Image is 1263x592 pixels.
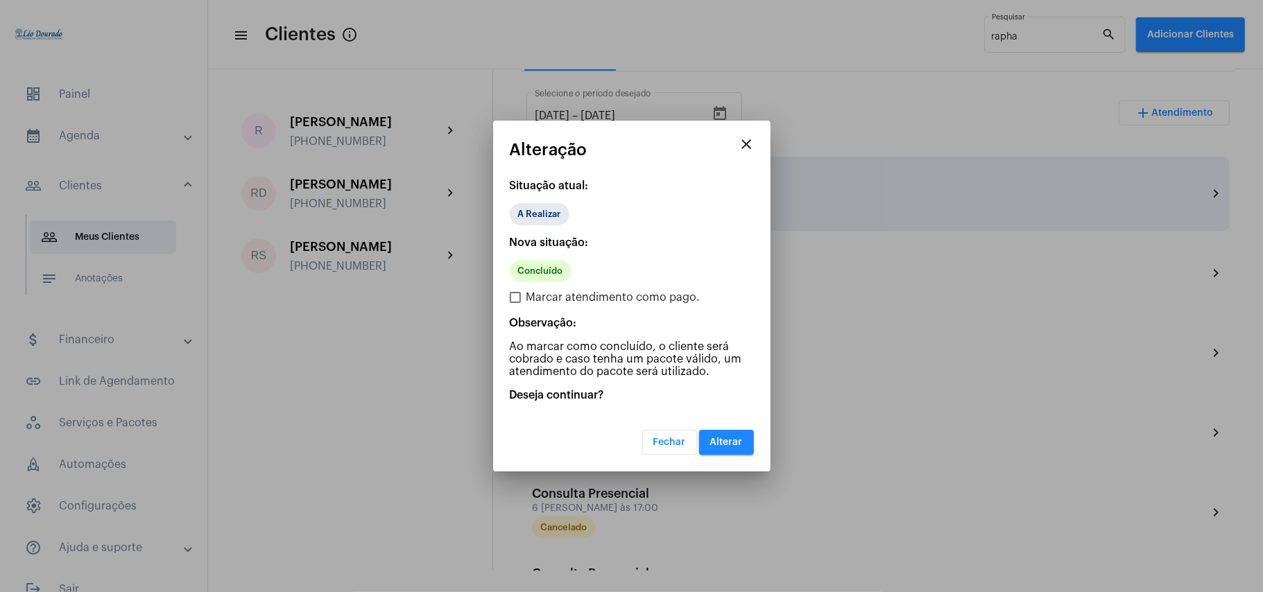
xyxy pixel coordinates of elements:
span: Marcar atendimento como pago. [526,289,701,306]
p: Observação: [510,317,754,329]
span: Alteração [510,141,587,159]
span: Alterar [710,437,743,447]
button: Alterar [699,430,754,455]
span: Fechar [653,437,686,447]
p: Deseja continuar? [510,389,754,401]
mat-icon: close [739,136,755,153]
mat-chip: Concluído [510,260,572,282]
p: Nova situação: [510,236,754,249]
p: Situação atual: [510,180,754,192]
button: Fechar [642,430,697,455]
mat-chip: A Realizar [510,203,569,225]
p: Ao marcar como concluído, o cliente será cobrado e caso tenha um pacote válido, um atendimento do... [510,340,754,378]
